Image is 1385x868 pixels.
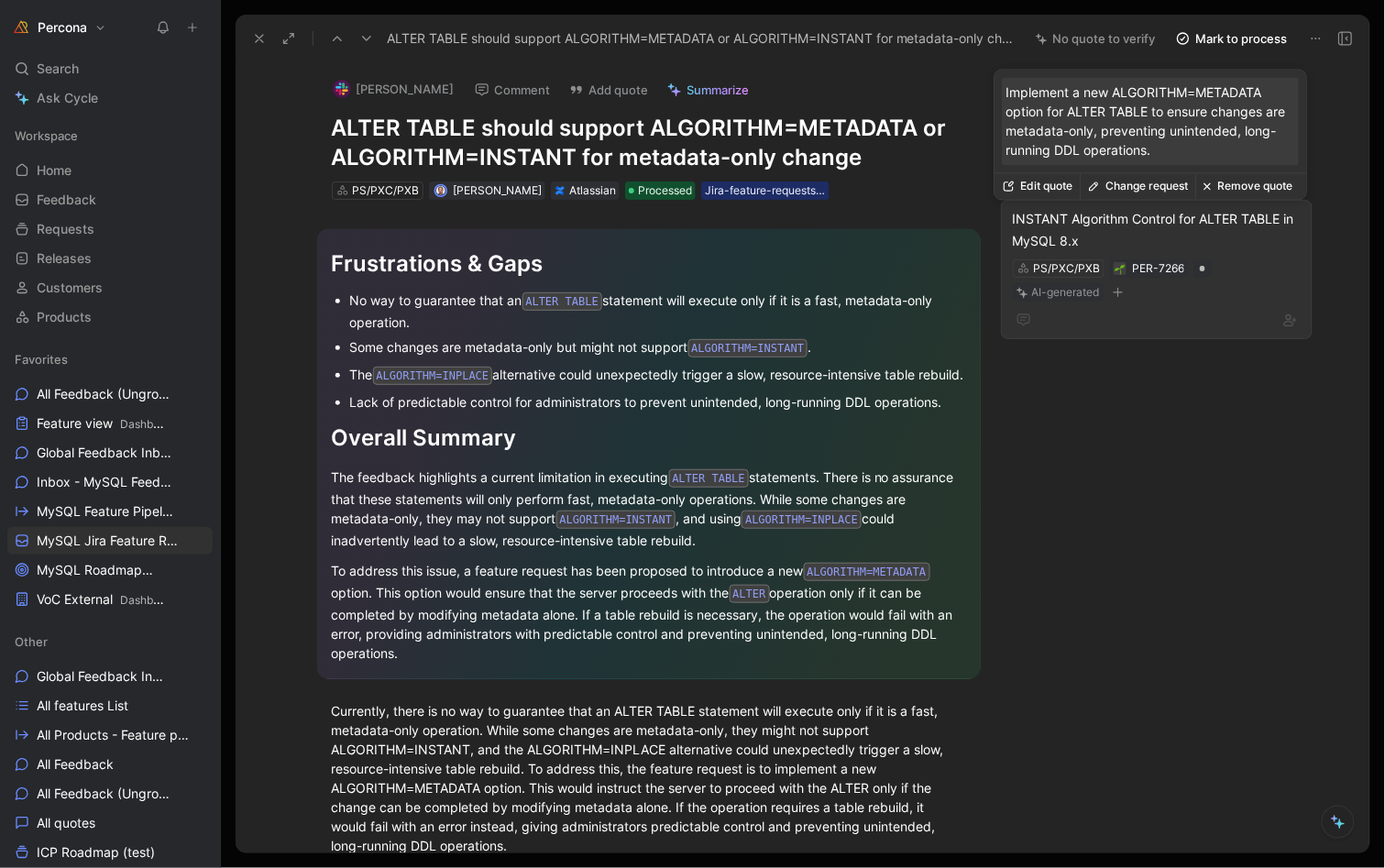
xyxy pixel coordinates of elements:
[37,279,103,297] span: Customers
[387,27,1020,49] span: ALTER TABLE should support ALGORITHM=METADATA or ALGORITHM=INSTANT for metadata-only change
[1081,174,1196,200] button: Change request
[467,77,559,103] button: Comment
[37,755,114,774] span: All Feedback
[37,843,155,862] span: ICP Roadmap (test)
[37,590,169,610] span: VoC External
[7,122,213,149] div: Workspace
[149,564,188,577] span: MySQL
[120,417,181,431] span: Dashboards
[37,785,171,803] span: All Feedback (Ungrouped)
[638,181,692,200] span: Processed
[569,181,616,200] div: Atlassian
[1028,26,1164,51] button: No quote to verify
[332,114,966,172] h1: ALTER TABLE should support ALGORITHM=METADATA or ALGORITHM=INSTANT for metadata-only change
[7,274,213,302] a: Customers
[12,18,30,37] img: Percona
[15,126,78,145] span: Workspace
[332,247,966,280] div: Frustrations & Gaps
[561,77,657,103] button: Add quote
[742,511,862,529] code: ALGORITHM=INPLACE
[37,414,169,434] span: Feature view
[37,726,190,744] span: All Products - Feature pipeline
[556,511,676,529] code: ALGORITHM=INSTANT
[350,365,966,387] div: The alternative could unexpectedly trigger a slow, resource-intensive table rebuild.
[37,667,167,686] span: Global Feedback Inbox
[7,55,213,82] div: Search
[7,303,213,331] a: Products
[7,245,213,272] a: Releases
[7,215,213,243] a: Requests
[7,468,213,496] a: Inbox - MySQL Feedback
[7,586,213,613] a: VoC ExternalDashboards
[350,291,966,332] div: No way to guarantee that an statement will execute only if it is a fast, metadata-only operation.
[7,157,213,184] a: Home
[7,839,213,866] a: ICP Roadmap (test)
[38,19,87,36] h1: Percona
[37,191,96,209] span: Feedback
[436,186,446,196] img: avatar
[7,628,213,866] div: OtherGlobal Feedback InboxAll features ListAll Products - Feature pipelineAll FeedbackAll Feedbac...
[1115,264,1126,275] img: 🌱
[373,367,493,385] code: ALGORITHM=INPLACE
[7,439,213,467] a: Global Feedback Inbox
[7,692,213,720] a: All features List
[453,183,542,197] span: [PERSON_NAME]
[1006,83,1296,160] p: Implement a new ALGORITHM=METADATA option for ALTER TABLE to ensure changes are metadata-only, pr...
[7,15,111,40] button: PerconaPercona
[1132,259,1184,278] div: PER-7266
[15,350,68,368] span: Favorites
[1168,26,1296,51] button: Mark to process
[730,585,770,603] code: ALTER
[705,181,826,200] div: Jira-feature-requests-import [DATE] 10:02
[37,502,176,522] span: MySQL Feature Pipeline
[37,697,128,715] span: All features List
[7,751,213,778] a: All Feedback
[332,701,966,855] div: Currently, there is no way to guarantee that an ALTER TABLE statement will execute only if it is ...
[37,249,92,268] span: Releases
[37,561,170,580] span: MySQL Roadmap
[332,467,966,550] div: The feedback highlights a current limitation in executing statements. There is no assurance that ...
[350,392,966,412] div: Lack of predictable control for administrators to prevent unintended, long-running DDL operations.
[37,385,176,404] span: All Feedback (Ungrouped)
[995,174,1081,200] button: Edit quote
[687,82,750,98] span: Summarize
[522,292,602,311] code: ALTER TABLE
[1013,208,1301,252] div: INSTANT Algorithm Control for ALTER TABLE in MySQL 8.x
[37,58,79,80] span: Search
[332,422,966,455] div: Overall Summary
[7,809,213,837] a: All quotes
[37,87,98,109] span: Ask Cycle
[37,473,177,492] span: Inbox - MySQL Feedback
[37,220,94,238] span: Requests
[7,721,213,749] a: All Products - Feature pipeline
[7,663,213,690] a: Global Feedback Inbox
[332,561,966,663] div: To address this issue, a feature request has been proposed to introduce a new option. This option...
[7,380,213,408] a: All Feedback (Ungrouped)
[37,444,173,463] span: Global Feedback Inbox
[7,84,213,112] a: Ask Cycle
[37,532,180,551] span: MySQL Jira Feature Requests
[37,308,92,326] span: Products
[15,632,48,651] span: Other
[7,780,213,808] a: All Feedback (Ungrouped)
[37,814,95,832] span: All quotes
[659,77,758,103] button: Summarize
[324,75,463,103] button: logo[PERSON_NAME]
[352,181,419,200] div: PS/PXC/PXB
[1032,283,1100,302] div: AI-generated
[688,339,808,357] code: ALGORITHM=INSTANT
[7,556,213,584] a: MySQL RoadmapMySQL
[120,593,181,607] span: Dashboards
[1033,259,1100,278] div: PS/PXC/PXB
[350,337,966,359] div: Some changes are metadata-only but might not support .
[804,563,930,581] code: ALGORITHM=METADATA
[7,628,213,655] div: Other
[333,80,351,98] img: logo
[669,469,749,488] code: ALTER TABLE
[625,181,696,200] div: Processed
[7,498,213,525] a: MySQL Feature Pipeline
[1114,262,1127,275] button: 🌱
[7,527,213,555] a: MySQL Jira Feature Requests
[1196,174,1301,200] button: Remove quote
